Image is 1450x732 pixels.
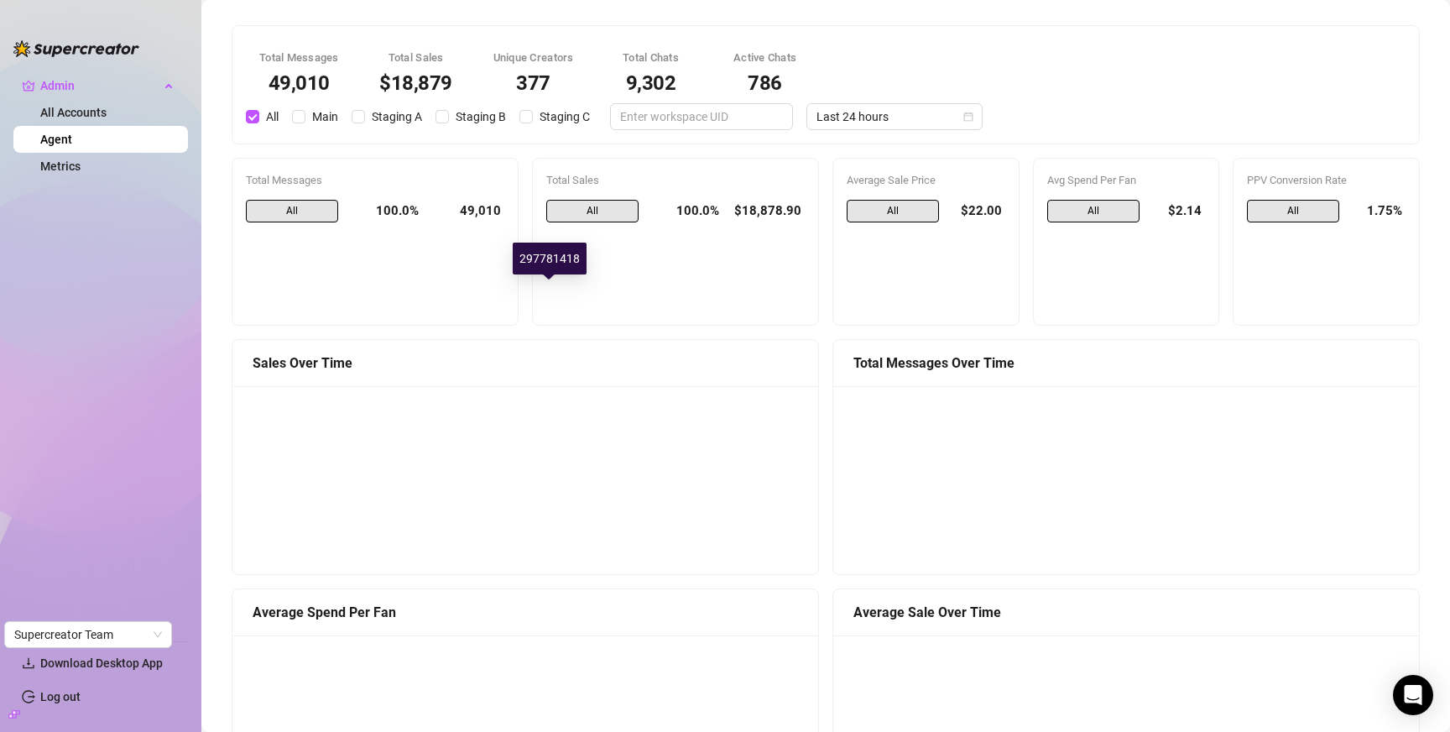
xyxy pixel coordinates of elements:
[1393,675,1433,715] div: Open Intercom Messenger
[853,353,1399,374] div: Total Messages Over Time
[1153,200,1206,223] div: $2.14
[22,656,35,670] span: download
[253,602,798,623] div: Average Spend Per Fan
[853,602,1399,623] div: Average Sale Over Time
[546,172,805,189] div: Total Sales
[614,50,688,66] div: Total Chats
[847,200,939,223] span: All
[513,243,587,274] div: 297781418
[40,72,159,99] span: Admin
[1047,200,1140,223] span: All
[614,73,688,93] div: 9,302
[379,73,453,93] div: $18,879
[379,50,453,66] div: Total Sales
[305,107,345,126] span: Main
[40,106,107,119] a: All Accounts
[1353,200,1406,223] div: 1.75%
[40,690,81,703] a: Log out
[40,656,163,670] span: Download Desktop App
[1247,200,1339,223] span: All
[259,73,339,93] div: 49,010
[728,50,802,66] div: Active Chats
[13,40,139,57] img: logo-BBDzfeDw.svg
[652,200,719,223] div: 100.0%
[1047,172,1206,189] div: Avg Spend Per Fan
[259,107,285,126] span: All
[963,112,973,122] span: calendar
[365,107,429,126] span: Staging A
[246,200,338,223] span: All
[259,50,339,66] div: Total Messages
[22,79,35,92] span: crown
[352,200,419,223] div: 100.0%
[40,133,72,146] a: Agent
[816,104,973,129] span: Last 24 hours
[253,353,798,374] div: Sales Over Time
[728,73,802,93] div: 786
[847,172,1005,189] div: Average Sale Price
[14,622,162,647] span: Supercreator Team
[493,73,574,93] div: 377
[620,107,769,126] input: Enter workspace UID
[546,200,639,223] span: All
[493,50,574,66] div: Unique Creators
[246,172,504,189] div: Total Messages
[952,200,1005,223] div: $22.00
[8,708,20,720] span: build
[449,107,513,126] span: Staging B
[533,107,597,126] span: Staging C
[733,200,805,223] div: $18,878.90
[432,200,504,223] div: 49,010
[1247,172,1406,189] div: PPV Conversion Rate
[40,159,81,173] a: Metrics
